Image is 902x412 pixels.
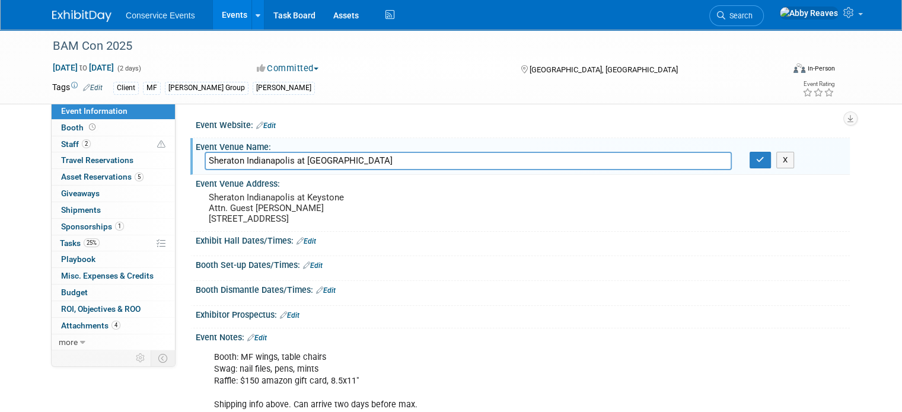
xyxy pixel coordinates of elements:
span: Potential Scheduling Conflict -- at least one attendee is tagged in another overlapping event. [157,139,165,150]
td: Toggle Event Tabs [151,350,176,366]
div: Booth Set-up Dates/Times: [196,256,850,272]
div: Client [113,82,139,94]
span: Misc. Expenses & Credits [61,271,154,280]
span: Sponsorships [61,222,124,231]
span: Travel Reservations [61,155,133,165]
a: Asset Reservations5 [52,169,175,185]
a: Edit [247,334,267,342]
span: Conservice Events [126,11,195,20]
button: X [776,152,795,168]
span: to [78,63,89,72]
span: Booth not reserved yet [87,123,98,132]
div: MF [143,82,161,94]
td: Personalize Event Tab Strip [130,350,151,366]
a: Travel Reservations [52,152,175,168]
button: Committed [253,62,323,75]
div: BAM Con 2025 [49,36,769,57]
div: Event Venue Name: [196,138,850,153]
a: Sponsorships1 [52,219,175,235]
a: Staff2 [52,136,175,152]
span: 5 [135,173,144,181]
div: [PERSON_NAME] Group [165,82,248,94]
span: Attachments [61,321,120,330]
a: Giveaways [52,186,175,202]
div: Event Notes: [196,328,850,344]
div: [PERSON_NAME] [253,82,315,94]
span: more [59,337,78,347]
span: Asset Reservations [61,172,144,181]
div: Exhibit Hall Dates/Times: [196,232,850,247]
span: Budget [61,288,88,297]
span: 25% [84,238,100,247]
span: 1 [115,222,124,231]
a: Edit [83,84,103,92]
span: Search [725,11,753,20]
span: 4 [111,321,120,330]
pre: Sheraton Indianapolis at Keystone Attn. Guest [PERSON_NAME] [STREET_ADDRESS] [209,192,455,224]
span: Event Information [61,106,128,116]
span: Giveaways [61,189,100,198]
span: 2 [82,139,91,148]
span: [DATE] [DATE] [52,62,114,73]
span: Booth [61,123,98,132]
a: Budget [52,285,175,301]
a: Edit [256,122,276,130]
div: Event Venue Address: [196,175,850,190]
span: Playbook [61,254,95,264]
a: ROI, Objectives & ROO [52,301,175,317]
a: Edit [297,237,316,245]
a: Edit [280,311,299,320]
span: Tasks [60,238,100,248]
a: Search [709,5,764,26]
a: Booth [52,120,175,136]
span: (2 days) [116,65,141,72]
span: Shipments [61,205,101,215]
a: Tasks25% [52,235,175,251]
div: Event Rating [802,81,834,87]
a: Playbook [52,251,175,267]
span: [GEOGRAPHIC_DATA], [GEOGRAPHIC_DATA] [530,65,678,74]
div: In-Person [807,64,835,73]
div: Event Website: [196,116,850,132]
a: Event Information [52,103,175,119]
span: Staff [61,139,91,149]
span: ROI, Objectives & ROO [61,304,141,314]
img: ExhibitDay [52,10,111,22]
a: Attachments4 [52,318,175,334]
div: Booth Dismantle Dates/Times: [196,281,850,296]
a: Shipments [52,202,175,218]
div: Event Format [719,62,835,79]
a: Misc. Expenses & Credits [52,268,175,284]
td: Tags [52,81,103,95]
img: Abby Reaves [779,7,839,20]
a: Edit [316,286,336,295]
a: more [52,334,175,350]
img: Format-Inperson.png [793,63,805,73]
div: Exhibitor Prospectus: [196,306,850,321]
a: Edit [303,261,323,270]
